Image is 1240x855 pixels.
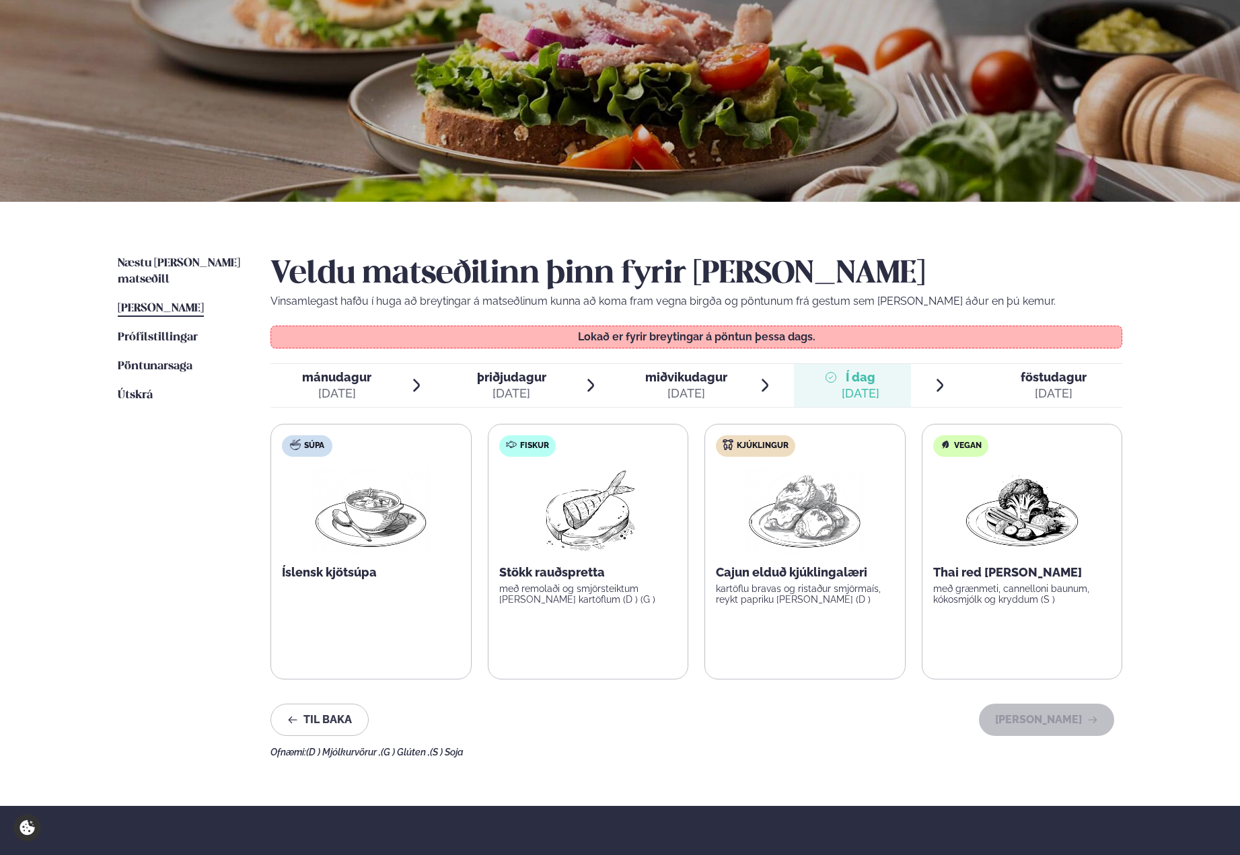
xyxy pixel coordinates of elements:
button: [PERSON_NAME] [979,704,1114,736]
a: Pöntunarsaga [118,359,192,375]
img: chicken.svg [723,439,733,450]
span: Pöntunarsaga [118,361,192,372]
p: kartöflu bravas og ristaður smjörmaís, reykt papriku [PERSON_NAME] (D ) [716,583,894,605]
span: Súpa [304,441,324,451]
div: Ofnæmi: [270,747,1122,757]
span: Prófílstillingar [118,332,198,343]
div: [DATE] [842,385,879,402]
span: Næstu [PERSON_NAME] matseðill [118,258,240,285]
p: með grænmeti, cannelloni baunum, kókosmjólk og kryddum (S ) [933,583,1111,605]
span: mánudagur [302,370,371,384]
span: Fiskur [520,441,549,451]
h2: Veldu matseðilinn þinn fyrir [PERSON_NAME] [270,256,1122,293]
img: Vegan.png [963,468,1081,554]
p: Vinsamlegast hafðu í huga að breytingar á matseðlinum kunna að koma fram vegna birgða og pöntunum... [270,293,1122,309]
span: Útskrá [118,389,153,401]
img: soup.svg [290,439,301,450]
p: með remolaði og smjörsteiktum [PERSON_NAME] kartöflum (D ) (G ) [499,583,678,605]
p: Íslensk kjötsúpa [282,564,460,581]
span: þriðjudagur [477,370,546,384]
p: Stökk rauðspretta [499,564,678,581]
span: Vegan [954,441,982,451]
img: Fish.png [528,468,647,554]
div: [DATE] [302,385,371,402]
span: (G ) Glúten , [381,747,430,757]
img: fish.svg [506,439,517,450]
a: Cookie settings [13,814,41,842]
img: Vegan.svg [940,439,951,450]
a: Útskrá [118,387,153,404]
img: Chicken-thighs.png [745,468,864,554]
button: Til baka [270,704,369,736]
div: [DATE] [645,385,727,402]
p: Lokað er fyrir breytingar á pöntun þessa dags. [285,332,1109,342]
p: Thai red [PERSON_NAME] [933,564,1111,581]
img: Soup.png [312,468,430,554]
span: Kjúklingur [737,441,789,451]
span: (D ) Mjólkurvörur , [306,747,381,757]
a: Prófílstillingar [118,330,198,346]
a: Næstu [PERSON_NAME] matseðill [118,256,244,288]
span: miðvikudagur [645,370,727,384]
span: föstudagur [1021,370,1087,384]
span: [PERSON_NAME] [118,303,204,314]
div: [DATE] [477,385,546,402]
span: Í dag [842,369,879,385]
a: [PERSON_NAME] [118,301,204,317]
div: [DATE] [1021,385,1087,402]
p: Cajun elduð kjúklingalæri [716,564,894,581]
span: (S ) Soja [430,747,464,757]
